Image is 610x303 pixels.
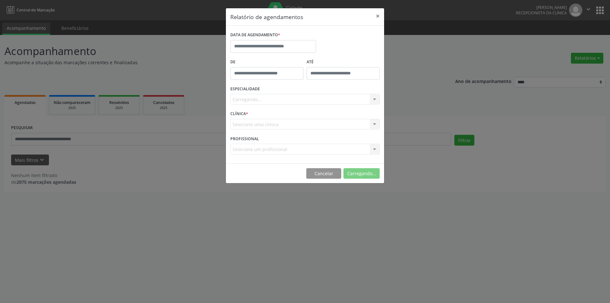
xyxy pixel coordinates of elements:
label: CLÍNICA [230,109,248,119]
button: Carregando... [343,168,380,179]
label: ATÉ [307,57,380,67]
label: De [230,57,303,67]
button: Cancelar [306,168,341,179]
h5: Relatório de agendamentos [230,13,303,21]
button: Close [371,8,384,24]
label: ESPECIALIDADE [230,84,260,94]
label: PROFISSIONAL [230,134,259,144]
label: DATA DE AGENDAMENTO [230,30,280,40]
